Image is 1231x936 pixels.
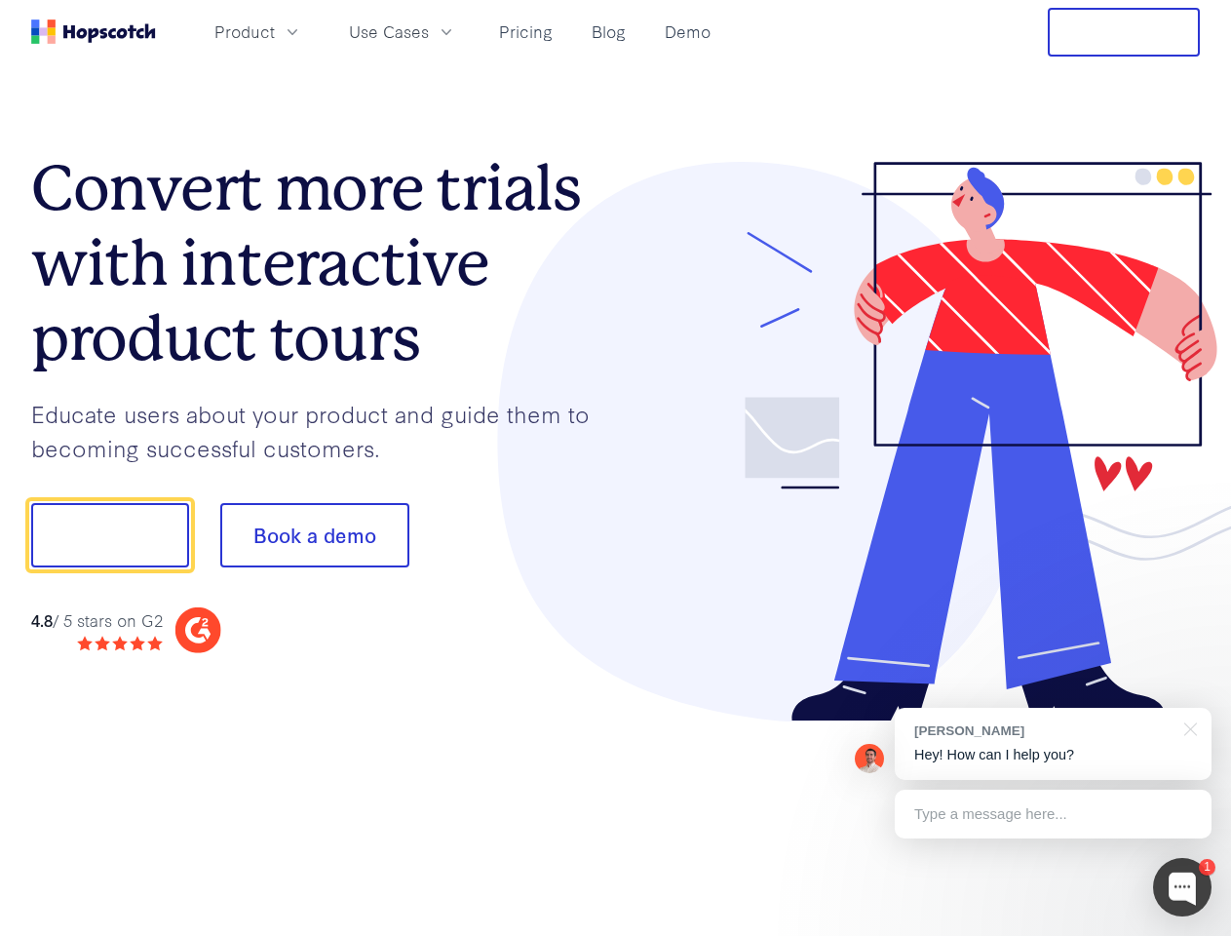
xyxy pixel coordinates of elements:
p: Educate users about your product and guide them to becoming successful customers. [31,397,616,464]
button: Show me! [31,503,189,567]
span: Use Cases [349,19,429,44]
button: Free Trial [1048,8,1200,57]
div: 1 [1199,859,1215,876]
a: Blog [584,16,634,48]
img: Mark Spera [855,744,884,773]
strong: 4.8 [31,608,53,631]
p: Hey! How can I help you? [914,745,1192,765]
h1: Convert more trials with interactive product tours [31,151,616,375]
div: [PERSON_NAME] [914,721,1173,740]
button: Product [203,16,314,48]
div: / 5 stars on G2 [31,608,163,633]
a: Pricing [491,16,560,48]
button: Book a demo [220,503,409,567]
button: Use Cases [337,16,468,48]
span: Product [214,19,275,44]
a: Demo [657,16,718,48]
a: Home [31,19,156,44]
div: Type a message here... [895,790,1212,838]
